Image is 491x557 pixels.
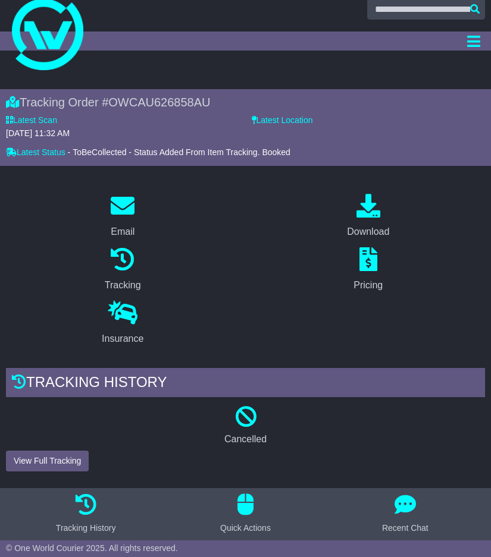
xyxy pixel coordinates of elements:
[6,95,485,109] div: Tracking Order #
[56,522,116,534] div: Tracking History
[339,190,397,243] a: Download
[68,147,71,158] span: -
[94,297,151,350] a: Insurance
[6,128,70,138] span: [DATE] 11:32 AM
[6,433,485,445] p: Cancelled
[252,115,313,125] label: Latest Location
[6,115,57,125] label: Latest Scan
[97,243,149,297] a: Tracking
[354,278,383,292] div: Pricing
[346,243,390,297] a: Pricing
[220,522,271,534] div: Quick Actions
[6,147,65,158] label: Latest Status
[375,494,436,534] button: Recent Chat
[73,147,290,157] span: ToBeCollected - Status Added From Item Tracking. Booked
[105,278,141,292] div: Tracking
[6,368,485,400] div: Tracking history
[6,543,178,553] span: © One World Courier 2025. All rights reserved.
[382,522,429,534] div: Recent Chat
[102,332,143,346] div: Insurance
[103,190,142,243] a: Email
[111,225,135,239] div: Email
[213,494,278,534] button: Quick Actions
[49,494,123,534] button: Tracking History
[347,225,389,239] div: Download
[462,32,485,51] button: Toggle navigation
[108,96,210,109] span: OWCAU626858AU
[6,451,89,471] button: View Full Tracking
